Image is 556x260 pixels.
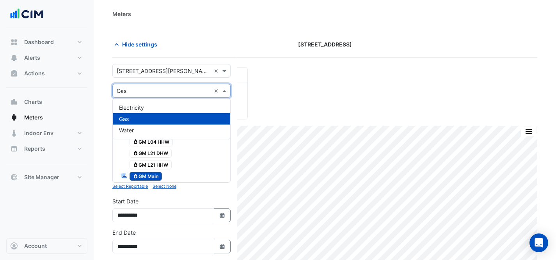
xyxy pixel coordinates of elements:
button: Select None [153,183,176,190]
div: Meters [112,10,131,18]
app-icon: Charts [10,98,18,106]
span: [STREET_ADDRESS] [298,40,352,48]
span: Hide settings [122,40,157,48]
button: Hide settings [112,37,162,51]
button: Dashboard [6,34,87,50]
span: Site Manager [24,173,59,181]
span: Clear [214,67,220,75]
span: Account [24,242,47,250]
img: Company Logo [9,6,44,22]
fa-icon: Gas [133,150,139,156]
app-icon: Dashboard [10,38,18,46]
app-icon: Site Manager [10,173,18,181]
app-icon: Reports [10,145,18,153]
app-icon: Alerts [10,54,18,62]
span: Dashboard [24,38,54,46]
label: End Date [112,228,136,237]
button: Reports [6,141,87,157]
span: GM L21 HHW [130,160,172,169]
app-icon: Actions [10,69,18,77]
button: Account [6,238,87,254]
div: Open Intercom Messenger [529,233,548,252]
label: Start Date [112,197,139,205]
span: GM Main [130,172,162,181]
span: GM L04 HHW [130,137,173,146]
span: Reports [24,145,45,153]
span: Actions [24,69,45,77]
button: Actions [6,66,87,81]
button: Site Manager [6,169,87,185]
button: Meters [6,110,87,125]
span: Charts [24,98,42,106]
span: Water [119,127,134,134]
app-icon: Meters [10,114,18,121]
span: Electricity [119,104,144,111]
span: Meters [24,114,43,121]
small: Select Reportable [112,184,148,189]
fa-icon: Select Date [219,243,226,250]
button: Indoor Env [6,125,87,141]
button: Alerts [6,50,87,66]
span: GM L21 DHW [130,149,172,158]
span: Alerts [24,54,40,62]
span: Gas [119,116,129,122]
fa-icon: Gas [133,139,139,144]
fa-icon: Reportable [121,173,128,179]
fa-icon: Select Date [219,212,226,219]
button: Select Reportable [112,183,148,190]
fa-icon: Gas [133,173,139,179]
button: More Options [521,126,536,136]
fa-icon: Gas [133,162,139,167]
span: Clear [214,87,220,95]
button: Charts [6,94,87,110]
small: Select None [153,184,176,189]
span: Indoor Env [24,129,53,137]
div: Options List [113,99,230,139]
app-icon: Indoor Env [10,129,18,137]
